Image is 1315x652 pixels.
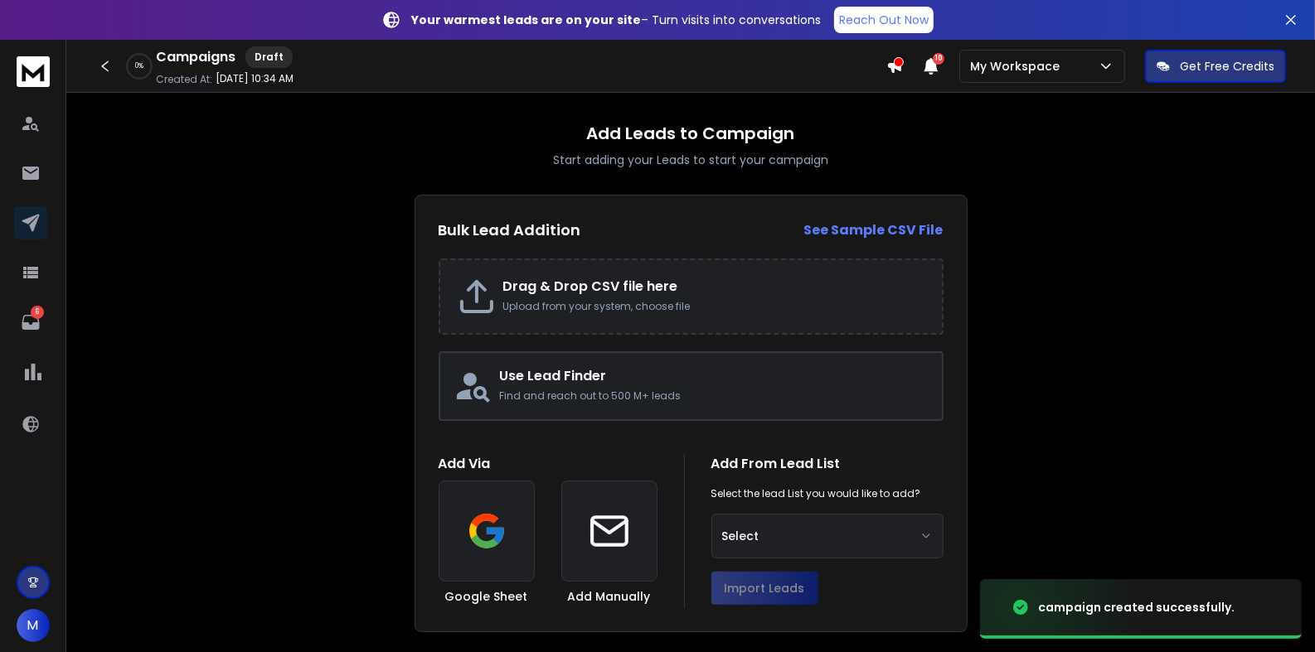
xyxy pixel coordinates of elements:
[834,7,934,33] a: Reach Out Now
[156,73,212,86] p: Created At:
[711,487,921,500] p: Select the lead List you would like to add?
[17,609,50,642] button: M
[587,122,795,145] h1: Add Leads to Campaign
[804,220,944,240] a: See Sample CSV File
[503,300,925,313] p: Upload from your system, choose file
[500,389,929,403] p: Find and reach out to 500 M+ leads
[553,152,828,168] p: Start adding your Leads to start your campaign
[503,277,925,297] h2: Drag & Drop CSV file here
[216,72,294,85] p: [DATE] 10:34 AM
[156,47,235,67] h1: Campaigns
[970,58,1066,75] p: My Workspace
[439,454,657,474] h1: Add Via
[711,454,944,474] h1: Add From Lead List
[17,56,50,87] img: logo
[245,46,293,68] div: Draft
[135,61,143,71] p: 0 %
[1038,599,1235,616] div: campaign created successfully.
[500,366,929,386] h2: Use Lead Finder
[439,219,581,242] h2: Bulk Lead Addition
[933,53,944,65] span: 10
[411,12,821,28] p: – Turn visits into conversations
[839,12,929,28] p: Reach Out Now
[1145,50,1286,83] button: Get Free Credits
[568,588,651,605] h3: Add Manually
[1180,58,1274,75] p: Get Free Credits
[31,306,44,319] p: 6
[445,588,528,605] h3: Google Sheet
[14,306,47,339] a: 6
[722,528,759,544] span: Select
[411,12,641,28] strong: Your warmest leads are on your site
